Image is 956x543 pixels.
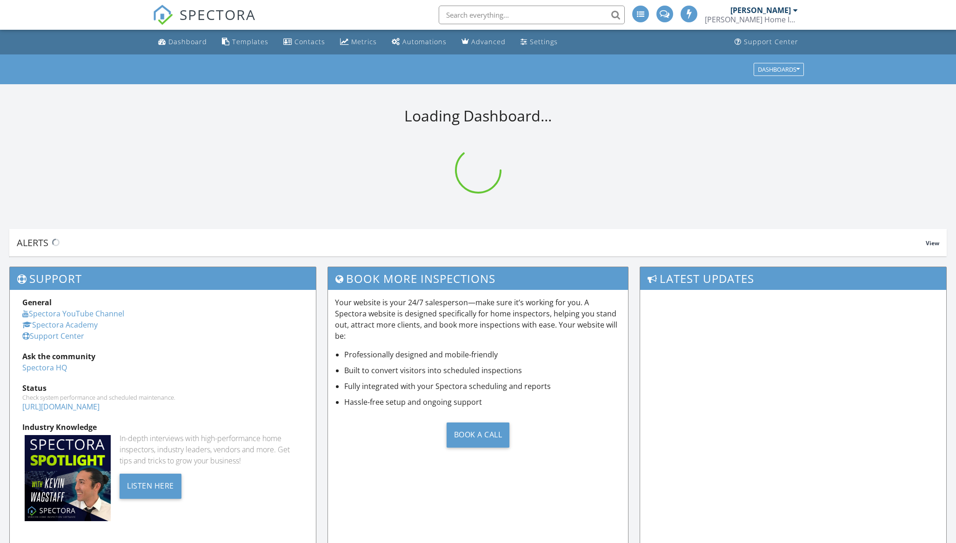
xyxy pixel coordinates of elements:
[120,474,181,499] div: Listen Here
[730,6,791,15] div: [PERSON_NAME]
[22,362,67,373] a: Spectora HQ
[344,365,622,376] li: Built to convert visitors into scheduled inspections
[10,267,316,290] h3: Support
[280,34,329,51] a: Contacts
[22,422,303,433] div: Industry Knowledge
[22,308,124,319] a: Spectora YouTube Channel
[25,435,111,521] img: Spectoraspolightmain
[154,34,211,51] a: Dashboard
[335,297,622,342] p: Your website is your 24/7 salesperson—make sure it’s working for you. A Spectora website is desig...
[705,15,798,24] div: Brown's Home Inspections
[402,37,447,46] div: Automations
[731,34,802,51] a: Support Center
[22,331,84,341] a: Support Center
[335,415,622,455] a: Book a Call
[530,37,558,46] div: Settings
[458,34,509,51] a: Advanced
[758,66,800,73] div: Dashboards
[439,6,625,24] input: Search everything...
[754,63,804,76] button: Dashboards
[180,5,256,24] span: SPECTORA
[640,267,946,290] h3: Latest Updates
[294,37,325,46] div: Contacts
[22,382,303,394] div: Status
[153,13,256,32] a: SPECTORA
[218,34,272,51] a: Templates
[120,480,181,490] a: Listen Here
[344,381,622,392] li: Fully integrated with your Spectora scheduling and reports
[517,34,562,51] a: Settings
[22,351,303,362] div: Ask the community
[471,37,506,46] div: Advanced
[744,37,798,46] div: Support Center
[351,37,377,46] div: Metrics
[232,37,268,46] div: Templates
[344,349,622,360] li: Professionally designed and mobile-friendly
[336,34,381,51] a: Metrics
[328,267,628,290] h3: Book More Inspections
[17,236,926,249] div: Alerts
[22,394,303,401] div: Check system performance and scheduled maintenance.
[120,433,303,466] div: In-depth interviews with high-performance home inspectors, industry leaders, vendors and more. Ge...
[344,396,622,408] li: Hassle-free setup and ongoing support
[22,297,52,308] strong: General
[153,5,173,25] img: The Best Home Inspection Software - Spectora
[168,37,207,46] div: Dashboard
[447,422,510,448] div: Book a Call
[22,320,98,330] a: Spectora Academy
[926,239,939,247] span: View
[388,34,450,51] a: Automations (Advanced)
[22,402,100,412] a: [URL][DOMAIN_NAME]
